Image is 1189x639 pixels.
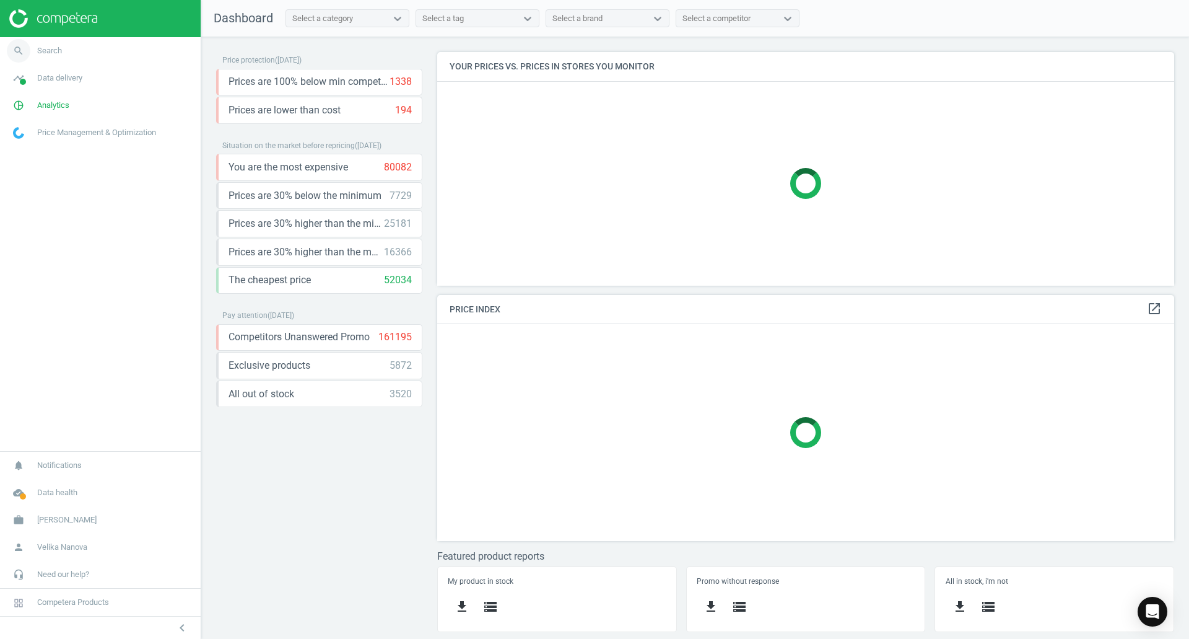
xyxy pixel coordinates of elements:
[229,104,341,117] span: Prices are lower than cost
[422,13,464,24] div: Select a tag
[703,599,718,614] i: get_app
[437,52,1174,81] h4: Your prices vs. prices in stores you monitor
[355,141,381,150] span: ( [DATE] )
[7,39,30,63] i: search
[13,127,24,139] img: wGWNvw8QSZomAAAAABJRU5ErkJggg==
[378,330,412,344] div: 161195
[384,273,412,287] div: 52034
[697,577,915,586] h5: Promo without response
[697,593,725,622] button: get_app
[437,295,1174,324] h4: Price Index
[7,66,30,90] i: timeline
[214,11,273,25] span: Dashboard
[229,217,384,231] span: Prices are 30% higher than the minimum
[384,245,412,259] div: 16366
[9,9,97,28] img: ajHJNr6hYgQAAAAASUVORK5CYII=
[37,127,156,138] span: Price Management & Optimization
[1147,301,1162,316] i: open_in_new
[175,620,189,635] i: chevron_left
[222,311,268,320] span: Pay attention
[292,13,353,24] div: Select a category
[229,75,390,89] span: Prices are 100% below min competitor
[37,487,77,498] span: Data health
[448,593,476,622] button: get_app
[222,141,355,150] span: Situation on the market before repricing
[384,217,412,231] div: 25181
[229,330,370,344] span: Competitors Unanswered Promo
[275,56,302,64] span: ( [DATE] )
[7,454,30,477] i: notifications
[7,481,30,505] i: cloud_done
[37,45,62,56] span: Search
[390,189,412,203] div: 7729
[37,514,97,526] span: [PERSON_NAME]
[37,460,82,471] span: Notifications
[725,593,754,622] button: storage
[437,550,1174,562] h3: Featured product reports
[946,593,974,622] button: get_app
[7,508,30,532] i: work
[384,161,412,174] div: 80082
[476,593,505,622] button: storage
[229,359,310,372] span: Exclusive products
[37,73,82,84] span: Data delivery
[390,75,412,89] div: 1338
[981,599,996,614] i: storage
[229,189,381,203] span: Prices are 30% below the minimum
[7,535,30,559] i: person
[37,542,87,553] span: Velika Nanova
[974,593,1003,622] button: storage
[37,569,89,580] span: Need our help?
[483,599,498,614] i: storage
[395,104,412,117] div: 194
[229,245,384,259] span: Prices are 30% higher than the maximal
[1138,597,1167,627] div: Open Intercom Messenger
[229,161,348,174] span: You are the most expensive
[268,311,294,320] span: ( [DATE] )
[946,577,1164,586] h5: All in stock, i'm not
[732,599,747,614] i: storage
[390,387,412,401] div: 3520
[552,13,603,24] div: Select a brand
[229,273,311,287] span: The cheapest price
[682,13,751,24] div: Select a competitor
[222,56,275,64] span: Price protection
[7,94,30,117] i: pie_chart_outlined
[7,563,30,586] i: headset_mic
[1147,301,1162,317] a: open_in_new
[229,387,294,401] span: All out of stock
[167,620,198,636] button: chevron_left
[448,577,666,586] h5: My product in stock
[37,100,69,111] span: Analytics
[952,599,967,614] i: get_app
[455,599,469,614] i: get_app
[390,359,412,372] div: 5872
[37,597,109,608] span: Competera Products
